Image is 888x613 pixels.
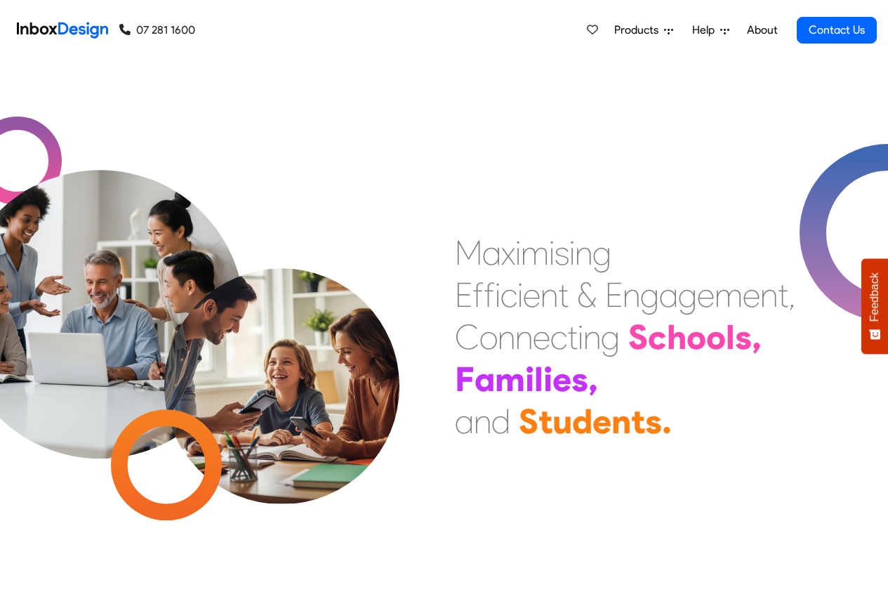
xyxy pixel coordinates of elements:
a: Help [687,16,735,44]
div: f [472,274,484,316]
div: n [760,274,778,316]
div: i [515,232,521,274]
div: e [552,358,571,400]
div: a [455,400,474,442]
div: m [521,232,549,274]
a: Contact Us [797,17,877,44]
div: e [533,316,550,358]
div: t [778,274,788,316]
div: & [577,274,597,316]
div: S [628,316,648,358]
div: n [623,274,640,316]
button: Feedback - Show survey [861,258,888,354]
div: t [631,400,645,442]
div: i [495,274,501,316]
div: . [662,400,672,442]
div: n [541,274,558,316]
div: o [687,316,706,358]
div: o [479,316,498,358]
div: n [515,316,533,358]
div: a [475,358,495,400]
div: s [555,232,569,274]
div: d [572,400,592,442]
div: i [543,358,552,400]
span: Products [614,22,664,39]
div: m [495,358,525,400]
div: s [735,316,752,358]
div: i [549,232,555,274]
div: i [578,316,583,358]
div: n [474,400,491,442]
div: F [455,358,475,400]
div: s [571,358,588,400]
div: i [517,274,523,316]
div: t [567,316,578,358]
div: i [525,358,534,400]
div: S [519,400,538,442]
div: , [588,358,598,400]
div: C [455,316,479,358]
div: x [501,232,515,274]
div: c [550,316,567,358]
div: n [498,316,515,358]
div: e [523,274,541,316]
div: s [645,400,662,442]
div: n [611,400,631,442]
span: Feedback [868,272,881,322]
div: Maximising Efficient & Engagement, Connecting Schools, Families, and Students. [455,232,795,442]
div: E [455,274,472,316]
div: g [592,232,611,274]
div: g [601,316,620,358]
div: l [534,358,543,400]
div: g [640,274,659,316]
img: parents_with_child.png [135,210,429,504]
div: n [575,232,592,274]
div: u [552,400,572,442]
div: E [605,274,623,316]
a: 07 281 1600 [119,22,195,39]
div: c [501,274,517,316]
div: e [592,400,611,442]
div: e [697,274,715,316]
a: Products [609,16,679,44]
div: m [715,274,743,316]
div: l [726,316,735,358]
a: About [743,16,781,44]
div: c [648,316,667,358]
div: a [659,274,678,316]
div: g [678,274,697,316]
div: o [706,316,726,358]
div: f [484,274,495,316]
div: M [455,232,482,274]
span: Help [692,22,720,39]
div: i [569,232,575,274]
div: h [667,316,687,358]
div: a [482,232,501,274]
div: n [583,316,601,358]
div: d [491,400,510,442]
div: , [752,316,762,358]
div: e [743,274,760,316]
div: t [538,400,552,442]
div: t [558,274,569,316]
div: , [788,274,795,316]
